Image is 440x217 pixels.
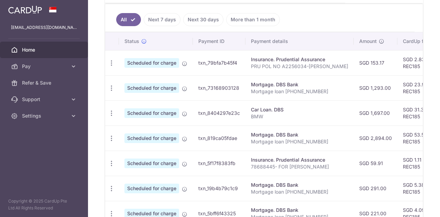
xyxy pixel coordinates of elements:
[359,38,377,45] span: Amount
[116,13,141,26] a: All
[251,63,348,70] p: PRU POL NO A2256034-[PERSON_NAME]
[354,126,397,151] td: SGD 2,894.00
[251,207,348,214] div: Mortgage. DBS Bank
[354,75,397,100] td: SGD 1,293.00
[8,6,42,14] img: CardUp
[22,46,67,53] span: Home
[354,100,397,126] td: SGD 1,697.00
[22,79,67,86] span: Refer & Save
[403,38,429,45] span: CardUp fee
[22,63,67,70] span: Pay
[22,96,67,103] span: Support
[251,182,348,188] div: Mortgage. DBS Bank
[11,24,77,31] p: [EMAIL_ADDRESS][DOMAIN_NAME]
[193,50,245,75] td: txn_79bfa7b45f4
[22,112,67,119] span: Settings
[193,75,245,100] td: txn_73168903128
[354,151,397,176] td: SGD 59.91
[251,56,348,63] div: Insurance. Prudential Assurance
[193,126,245,151] td: txn_819ca05fdae
[15,5,30,11] span: Help
[124,133,179,143] span: Scheduled for charge
[251,113,348,120] p: BMW
[226,13,280,26] a: More than 1 month
[193,151,245,176] td: txn_5f17f8383fb
[354,50,397,75] td: SGD 153.17
[251,131,348,138] div: Mortgage. DBS Bank
[251,81,348,88] div: Mortgage. DBS Bank
[354,176,397,201] td: SGD 291.00
[251,188,348,195] p: Mortgage loan [PHONE_NUMBER]
[124,108,179,118] span: Scheduled for charge
[124,159,179,168] span: Scheduled for charge
[251,88,348,95] p: Mortgage loan [PHONE_NUMBER]
[144,13,180,26] a: Next 7 days
[183,13,223,26] a: Next 30 days
[251,156,348,163] div: Insurance. Prudential Assurance
[251,163,348,170] p: 78688445- FOR [PERSON_NAME]
[193,32,245,50] th: Payment ID
[124,58,179,68] span: Scheduled for charge
[124,184,179,193] span: Scheduled for charge
[193,100,245,126] td: txn_8404297e23c
[251,106,348,113] div: Car Loan. DBS
[251,138,348,145] p: Mortgage loan [PHONE_NUMBER]
[124,38,139,45] span: Status
[124,83,179,93] span: Scheduled for charge
[193,176,245,201] td: txn_19b4b79c1c9
[245,32,354,50] th: Payment details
